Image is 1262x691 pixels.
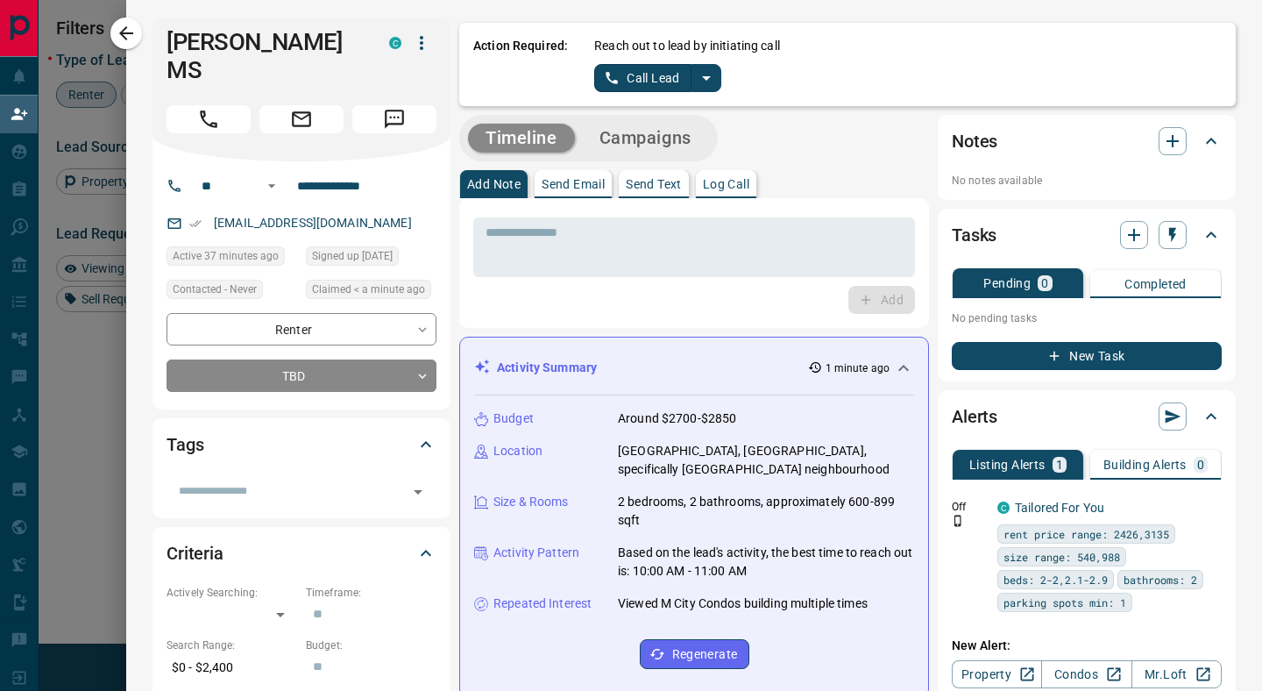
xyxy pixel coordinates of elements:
[703,178,749,190] p: Log Call
[618,493,914,530] p: 2 bedrooms, 2 bathrooms, approximately 600-899 sqft
[214,216,412,230] a: [EMAIL_ADDRESS][DOMAIN_NAME]
[952,305,1222,331] p: No pending tasks
[189,217,202,230] svg: Email Verified
[1124,278,1187,290] p: Completed
[594,64,691,92] button: Call Lead
[493,493,569,511] p: Size & Rooms
[618,410,736,428] p: Around $2700-$2850
[312,281,425,298] span: Claimed < a minute ago
[306,585,436,601] p: Timeframe:
[167,532,436,574] div: Criteria
[983,277,1031,289] p: Pending
[826,360,890,376] p: 1 minute ago
[1015,501,1104,515] a: Tailored For You
[969,459,1046,471] p: Listing Alerts
[618,544,914,581] p: Based on the lead's activity, the best time to reach out is: 10:00 AM - 11:00 AM
[493,442,542,460] p: Location
[493,544,579,562] p: Activity Pattern
[952,499,987,515] p: Off
[468,124,575,153] button: Timeline
[1003,594,1126,611] span: parking spots min: 1
[594,37,780,55] p: Reach out to lead by initiating call
[952,515,964,527] svg: Push Notification Only
[306,280,436,304] div: Mon Sep 15 2025
[167,313,436,345] div: Renter
[1124,571,1197,588] span: bathrooms: 2
[167,431,203,459] h2: Tags
[167,539,223,567] h2: Criteria
[1131,660,1222,688] a: Mr.Loft
[406,480,430,504] button: Open
[167,360,436,392] div: TBD
[473,37,568,92] p: Action Required:
[493,410,534,428] p: Budget
[1003,525,1169,543] span: rent price range: 2426,3135
[618,595,868,613] p: Viewed M City Condos building multiple times
[952,173,1222,189] p: No notes available
[167,246,297,271] div: Mon Sep 15 2025
[389,37,401,49] div: condos.ca
[306,246,436,271] div: Wed Jun 19 2024
[1103,459,1187,471] p: Building Alerts
[997,502,1010,514] div: condos.ca
[952,221,996,249] h2: Tasks
[1056,459,1063,471] p: 1
[952,395,1222,438] div: Alerts
[306,638,436,653] p: Budget:
[952,120,1222,162] div: Notes
[497,359,597,377] p: Activity Summary
[1041,660,1131,688] a: Condos
[582,124,709,153] button: Campaigns
[1197,459,1204,471] p: 0
[167,653,297,682] p: $0 - $2,400
[167,585,297,601] p: Actively Searching:
[493,595,592,613] p: Repeated Interest
[952,342,1222,370] button: New Task
[467,178,521,190] p: Add Note
[1003,571,1108,588] span: beds: 2-2,2.1-2.9
[618,442,914,479] p: [GEOGRAPHIC_DATA], [GEOGRAPHIC_DATA], specifically [GEOGRAPHIC_DATA] neighbourhood
[952,637,1222,655] p: New Alert:
[952,127,997,155] h2: Notes
[952,402,997,431] h2: Alerts
[952,660,1042,688] a: Property
[640,639,749,669] button: Regenerate
[173,247,279,265] span: Active 37 minutes ago
[167,638,297,653] p: Search Range:
[952,214,1222,256] div: Tasks
[167,105,251,133] span: Call
[352,105,436,133] span: Message
[259,105,344,133] span: Email
[542,178,605,190] p: Send Email
[1041,277,1048,289] p: 0
[626,178,682,190] p: Send Text
[167,28,363,84] h1: [PERSON_NAME] MS
[167,424,436,466] div: Tags
[474,352,914,384] div: Activity Summary1 minute ago
[1003,548,1120,566] span: size range: 540,988
[312,247,393,265] span: Signed up [DATE]
[173,281,257,298] span: Contacted - Never
[594,64,721,92] div: split button
[261,175,282,196] button: Open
